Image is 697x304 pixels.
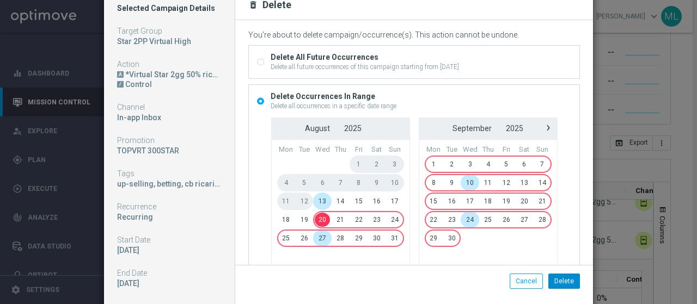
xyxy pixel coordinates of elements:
[461,174,479,191] span: 10
[350,156,368,173] span: 1
[117,245,222,255] div: 13 Aug 2025, Wednesday
[277,145,296,154] th: weekday
[453,124,492,133] span: September
[277,174,296,191] span: 4
[332,211,350,228] span: 21
[425,145,443,154] th: weekday
[386,174,403,191] span: 10
[541,121,555,135] button: ›
[425,156,443,173] span: 1
[499,121,530,135] button: 2025
[117,81,124,88] div: /
[271,117,558,271] bs-daterangepicker-inline-container: calendar
[533,145,551,154] th: weekday
[313,211,332,228] span: 20
[313,145,332,154] th: weekday
[425,229,443,247] span: 29
[313,229,332,247] span: 27
[350,229,368,247] span: 29
[313,193,332,210] span: 13
[533,156,551,173] span: 7
[461,193,479,210] span: 17
[350,211,368,228] span: 22
[515,156,533,173] span: 6
[533,193,551,210] span: 21
[344,124,362,133] span: 2025
[497,174,515,191] span: 12
[541,121,555,135] span: ›
[479,145,497,154] th: weekday
[305,124,330,133] span: August
[425,174,443,191] span: 8
[386,211,403,228] span: 24
[497,193,515,210] span: 19
[461,211,479,228] span: 24
[332,193,350,210] span: 14
[295,145,313,154] th: weekday
[386,145,403,154] th: weekday
[313,174,332,191] span: 6
[368,174,386,191] span: 9
[117,212,222,222] div: Recurring
[350,174,368,191] span: 8
[117,36,222,46] div: Star 2PP Virtual High
[125,70,222,79] div: *Virtual Star 2gg 50% ricarica fino a 300€ / 5€ di bonus ogni 50€ di Giocato Virtual x 5gg
[515,211,533,228] span: 27
[515,193,533,210] span: 20
[117,79,222,89] div: DN
[479,156,497,173] span: 4
[386,156,403,173] span: 3
[117,268,222,278] div: End Date
[479,211,497,228] span: 25
[295,229,313,247] span: 26
[117,26,222,36] div: Target Group
[117,59,222,69] div: Action
[117,70,222,79] div: *Virtual Star 2gg 50% ricarica fino a 300€ / 5€ di bonus ogni 50€ di Giocato Virtual x 5gg
[548,274,580,289] button: Delete
[332,145,350,154] th: weekday
[443,156,461,173] span: 2
[368,211,386,228] span: 23
[274,121,407,135] bs-datepicker-navigation-view: ​ ​ ​
[117,146,222,156] div: TOPVRT 300STAR
[277,211,296,228] span: 18
[337,121,369,135] button: 2025
[117,169,222,178] div: Tags
[443,229,461,247] span: 30
[497,145,515,154] th: weekday
[515,174,533,191] span: 13
[117,113,222,122] div: In-app Inbox
[479,174,497,191] span: 11
[533,174,551,191] span: 14
[368,229,386,247] span: 30
[461,145,479,154] th: weekday
[445,121,499,135] button: September
[443,211,461,228] span: 23
[117,278,222,288] div: 03 Jun 2026, Wednesday
[386,193,403,210] span: 17
[533,211,551,228] span: 28
[368,193,386,210] span: 16
[443,174,461,191] span: 9
[298,121,337,135] button: August
[271,91,396,101] div: Delete Occurrences In Range
[117,202,222,212] div: Recurrence
[421,121,555,135] bs-datepicker-navigation-view: ​ ​ ​
[277,193,296,210] span: 11
[425,211,443,228] span: 22
[248,30,580,40] div: You’re about to delete campaign/occurrence(s). This action cannot be undone.
[117,102,222,112] div: Channel
[425,193,443,210] span: 15
[332,174,350,191] span: 7
[497,211,515,228] span: 26
[443,145,461,154] th: weekday
[386,229,403,247] span: 31
[295,174,313,191] span: 5
[368,156,386,173] span: 2
[117,179,222,189] div: up-selling, betting, cb ricarica, bonus progressivo, star
[117,3,222,13] h1: Selected Campaign Details
[277,229,296,247] span: 25
[271,62,459,72] div: Delete all future occurrences of this campaign starting from [DATE]
[479,193,497,210] span: 18
[117,135,222,145] div: Promotion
